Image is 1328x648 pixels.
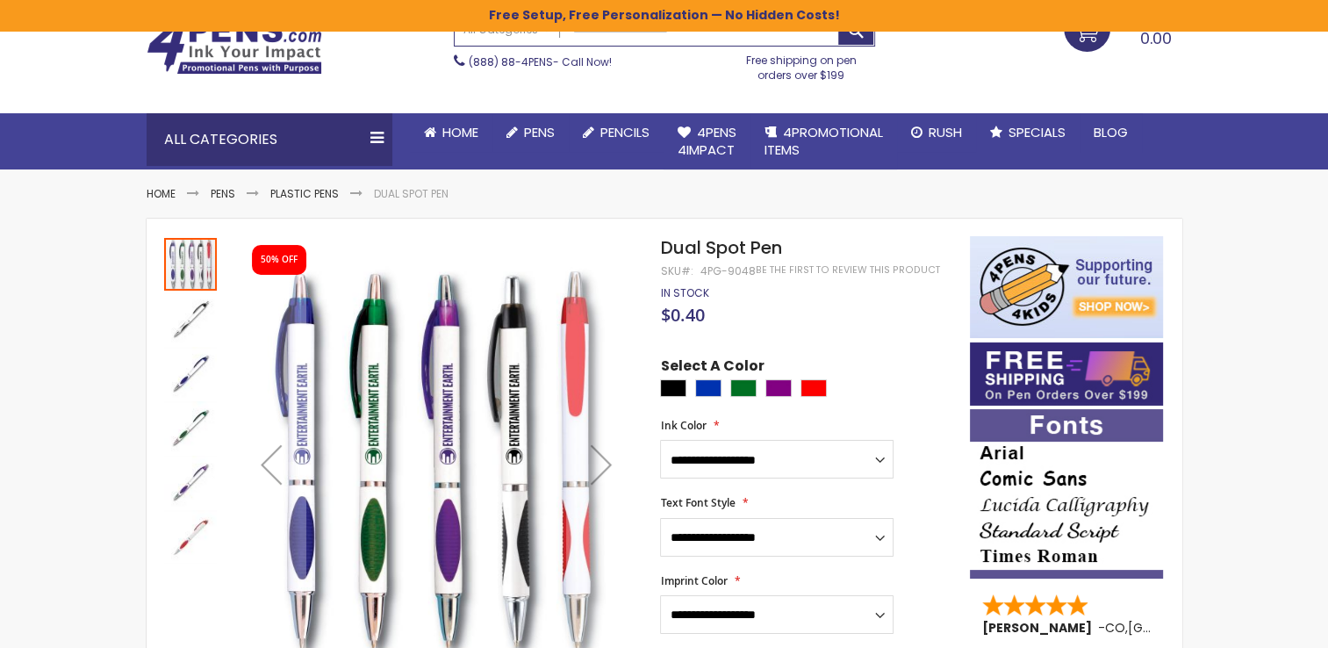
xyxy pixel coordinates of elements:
span: Ink Color [660,418,706,433]
div: Dual Spot Pen [164,236,219,291]
a: Specials [976,113,1080,152]
div: Availability [660,286,708,300]
span: 4PROMOTIONAL ITEMS [764,123,883,159]
span: 0.00 [1140,27,1172,49]
a: Home [410,113,492,152]
span: Pens [524,123,555,141]
a: 4PROMOTIONALITEMS [750,113,897,170]
a: 4Pens4impact [664,113,750,170]
a: Pens [211,186,235,201]
a: Plastic Pens [270,186,339,201]
img: Dual Spot Pen [164,401,217,454]
a: Rush [897,113,976,152]
span: Imprint Color [660,573,727,588]
div: All Categories [147,113,392,166]
span: Text Font Style [660,495,735,510]
div: Black [660,379,686,397]
a: (888) 88-4PENS [469,54,553,69]
span: Dual Spot Pen [660,235,781,260]
img: 4pens 4 kids [970,236,1163,338]
div: Dual Spot Pen [164,454,219,508]
span: CO [1105,619,1125,637]
div: Free shipping on pen orders over $199 [728,47,875,82]
span: $0.40 [660,303,704,327]
div: Dual Spot Pen [164,291,219,345]
div: 50% OFF [261,254,298,266]
img: font-personalization-examples [970,409,1163,579]
div: Dual Spot Pen [164,508,217,563]
div: 4PG-9048 [700,264,755,278]
span: Select A Color [660,356,764,380]
span: Specials [1009,123,1066,141]
img: 4Pens Custom Pens and Promotional Products [147,18,322,75]
img: Dual Spot Pen [164,292,217,345]
img: Free shipping on orders over $199 [970,342,1163,406]
img: Dual Spot Pen [164,347,217,400]
span: - Call Now! [469,54,612,69]
span: In stock [660,285,708,300]
a: Pencils [569,113,664,152]
span: Rush [929,123,962,141]
div: Blue [695,379,721,397]
span: Blog [1094,123,1128,141]
span: Home [442,123,478,141]
span: [PERSON_NAME] [982,619,1098,637]
div: Dual Spot Pen [164,400,219,454]
strong: SKU [660,263,693,278]
span: Pencils [600,123,650,141]
span: [GEOGRAPHIC_DATA] [1128,619,1257,637]
a: Pens [492,113,569,152]
span: 4Pens 4impact [678,123,736,159]
a: Home [147,186,176,201]
li: Dual Spot Pen [374,187,449,201]
img: Dual Spot Pen [164,456,217,508]
a: Blog [1080,113,1142,152]
div: Green [730,379,757,397]
span: - , [1098,619,1257,637]
iframe: Google Customer Reviews [1183,601,1328,648]
div: Dual Spot Pen [164,345,219,400]
div: Purple [765,379,792,397]
a: Be the first to review this product [755,263,939,277]
div: Red [800,379,827,397]
img: Dual Spot Pen [164,510,217,563]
